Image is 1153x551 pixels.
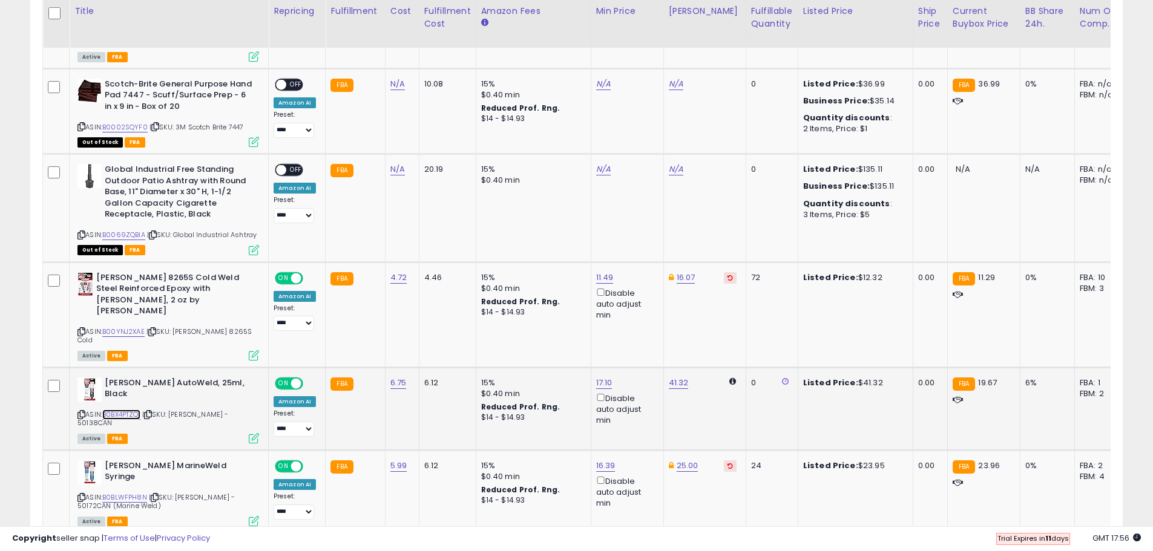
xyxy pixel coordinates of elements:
[669,163,683,175] a: N/A
[330,377,353,391] small: FBA
[424,377,467,388] div: 6.12
[918,272,938,283] div: 0.00
[481,272,582,283] div: 15%
[918,377,938,388] div: 0.00
[978,460,1000,471] span: 23.96
[276,273,291,283] span: ON
[978,272,995,283] span: 11.29
[77,52,105,62] span: All listings currently available for purchase on Amazon
[751,164,789,175] div: 0
[77,377,259,442] div: ASIN:
[803,96,904,106] div: $35.14
[481,388,582,399] div: $0.40 min
[669,5,741,18] div: [PERSON_NAME]
[77,377,102,402] img: 41lCJJ8r0gL._SL40_.jpg
[77,409,229,428] span: | SKU: [PERSON_NAME] - 50138CAN
[274,183,316,194] div: Amazon AI
[956,163,970,175] span: N/A
[1092,532,1141,544] span: 2025-09-10 17:56 GMT
[1025,5,1069,30] div: BB Share 24h.
[274,304,316,331] div: Preset:
[107,52,128,62] span: FBA
[803,181,904,192] div: $135.11
[424,79,467,90] div: 10.08
[481,79,582,90] div: 15%
[330,272,353,285] small: FBA
[1080,283,1120,294] div: FBM: 3
[803,377,904,388] div: $41.32
[918,164,938,175] div: 0.00
[102,122,148,132] a: B0002SQYF0
[301,273,321,283] span: OFF
[105,377,252,403] b: [PERSON_NAME] AutoWeld, 25ml, Black
[1025,377,1065,388] div: 6%
[77,245,123,255] span: All listings that are currently out of stock and unavailable for purchase on Amazon
[803,5,908,18] div: Listed Price
[1025,272,1065,283] div: 0%
[953,272,975,285] small: FBA
[77,164,259,253] div: ASIN:
[77,137,123,148] span: All listings that are currently out of stock and unavailable for purchase on Amazon
[481,412,582,423] div: $14 - $14.93
[77,272,259,359] div: ASIN:
[274,492,316,520] div: Preset:
[77,164,102,188] img: 31lmW19VtJS._SL40_.jpg
[596,391,654,426] div: Disable auto adjust min
[596,5,659,18] div: Min Price
[997,533,1069,543] span: Trial Expires in days
[1080,5,1124,30] div: Num of Comp.
[596,272,614,284] a: 11.49
[481,484,560,495] b: Reduced Prof. Rng.
[1045,533,1051,543] b: 11
[596,286,654,321] div: Disable auto adjust min
[803,209,904,220] div: 3 Items, Price: $5
[1080,377,1120,388] div: FBA: 1
[596,474,654,509] div: Disable auto adjust min
[481,5,586,18] div: Amazon Fees
[953,460,975,474] small: FBA
[77,351,105,361] span: All listings currently available for purchase on Amazon
[1025,164,1065,175] div: N/A
[751,272,789,283] div: 72
[390,272,407,284] a: 4.72
[953,79,975,92] small: FBA
[803,180,870,192] b: Business Price:
[77,79,259,146] div: ASIN:
[677,460,698,472] a: 25.00
[481,164,582,175] div: 15%
[157,532,210,544] a: Privacy Policy
[390,460,407,472] a: 5.99
[481,114,582,124] div: $14 - $14.93
[125,245,145,255] span: FBA
[276,461,291,471] span: ON
[751,79,789,90] div: 0
[803,164,904,175] div: $135.11
[481,103,560,113] b: Reduced Prof. Rng.
[803,272,858,283] b: Listed Price:
[1080,388,1120,399] div: FBM: 2
[596,78,611,90] a: N/A
[274,111,316,138] div: Preset:
[953,377,975,391] small: FBA
[978,78,1000,90] span: 36.99
[918,460,938,471] div: 0.00
[149,122,244,132] span: | SKU: 3M Scotch Brite 7447
[390,5,414,18] div: Cost
[803,198,890,209] b: Quantity discounts
[481,296,560,307] b: Reduced Prof. Rng.
[274,5,320,18] div: Repricing
[274,479,316,490] div: Amazon AI
[596,377,613,389] a: 17.10
[751,5,793,30] div: Fulfillable Quantity
[918,79,938,90] div: 0.00
[77,434,105,444] span: All listings currently available for purchase on Amazon
[301,461,321,471] span: OFF
[669,377,689,389] a: 41.32
[1080,272,1120,283] div: FBA: 10
[390,377,407,389] a: 6.75
[286,165,306,175] span: OFF
[803,78,858,90] b: Listed Price:
[1080,460,1120,471] div: FBA: 2
[330,79,353,92] small: FBA
[803,460,904,471] div: $23.95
